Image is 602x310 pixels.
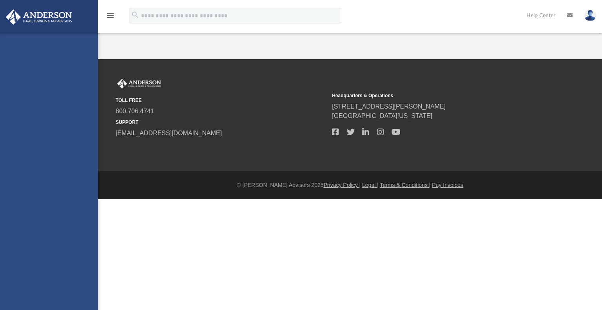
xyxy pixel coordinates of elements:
a: [STREET_ADDRESS][PERSON_NAME] [332,103,446,110]
a: [EMAIL_ADDRESS][DOMAIN_NAME] [116,130,222,136]
small: Headquarters & Operations [332,92,543,99]
a: Legal | [362,182,379,188]
a: Pay Invoices [432,182,463,188]
small: TOLL FREE [116,97,326,104]
small: SUPPORT [116,119,326,126]
i: search [131,11,140,19]
img: Anderson Advisors Platinum Portal [4,9,74,25]
div: © [PERSON_NAME] Advisors 2025 [98,181,602,189]
a: [GEOGRAPHIC_DATA][US_STATE] [332,112,432,119]
i: menu [106,11,115,20]
a: Privacy Policy | [324,182,361,188]
a: 800.706.4741 [116,108,154,114]
a: menu [106,15,115,20]
a: Terms & Conditions | [380,182,431,188]
img: User Pic [584,10,596,21]
img: Anderson Advisors Platinum Portal [116,79,163,89]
